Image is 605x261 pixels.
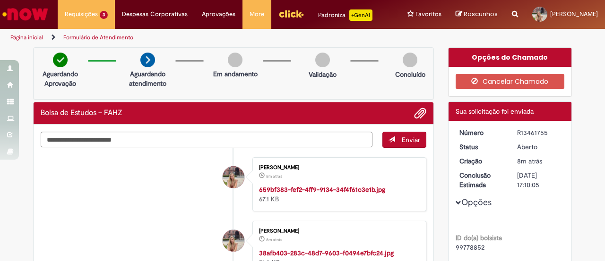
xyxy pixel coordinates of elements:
dt: Status [452,142,510,152]
span: More [250,9,264,19]
span: Favoritos [415,9,441,19]
span: Despesas Corporativas [122,9,188,19]
p: Concluído [395,70,425,79]
div: [PERSON_NAME] [259,228,416,234]
div: Isabela Ines Santos Silva [223,166,244,188]
time: 29/08/2025 11:09:53 [266,237,282,243]
p: Validação [309,70,337,79]
time: 29/08/2025 11:09:53 [266,173,282,179]
span: Rascunhos [464,9,498,18]
div: Aberto [517,142,561,152]
div: [DATE] 17:10:05 [517,171,561,189]
a: 38afb403-283c-48d7-9603-f0494e7bfc24.jpg [259,249,394,257]
div: [PERSON_NAME] [259,165,416,171]
div: Isabela Ines Santos Silva [223,230,244,252]
button: Enviar [382,132,426,148]
b: ID do(a) bolsista [456,234,502,242]
dt: Número [452,128,510,137]
p: Aguardando Aprovação [37,69,83,88]
time: 29/08/2025 11:10:01 [517,157,542,165]
div: R13461755 [517,128,561,137]
span: [PERSON_NAME] [550,10,598,18]
dt: Conclusão Estimada [452,171,510,189]
div: Opções do Chamado [449,48,572,67]
textarea: Digite sua mensagem aqui... [41,132,372,147]
span: 3 [100,11,108,19]
button: Adicionar anexos [414,107,426,119]
a: Página inicial [10,34,43,41]
span: 8m atrás [266,173,282,179]
span: Enviar [402,135,420,144]
h2: Bolsa de Estudos – FAHZ Histórico de tíquete [41,109,122,117]
img: arrow-next.png [140,53,155,67]
p: Aguardando atendimento [125,69,171,88]
a: 659bf383-fef2-4ff9-9134-34f4f61c3e1b.jpg [259,185,385,194]
img: img-circle-grey.png [403,53,417,67]
span: Aprovações [202,9,235,19]
img: img-circle-grey.png [228,53,242,67]
img: img-circle-grey.png [315,53,330,67]
div: 29/08/2025 11:10:01 [517,156,561,166]
img: click_logo_yellow_360x200.png [278,7,304,21]
div: Padroniza [318,9,372,21]
dt: Criação [452,156,510,166]
img: ServiceNow [1,5,50,24]
p: Em andamento [213,69,258,79]
span: 99778852 [456,243,484,252]
a: Rascunhos [456,10,498,19]
img: check-circle-green.png [53,53,68,67]
span: Sua solicitação foi enviada [456,107,534,116]
span: 8m atrás [266,237,282,243]
a: Formulário de Atendimento [63,34,133,41]
ul: Trilhas de página [7,29,396,46]
span: Requisições [65,9,98,19]
button: Cancelar Chamado [456,74,565,89]
span: 8m atrás [517,157,542,165]
p: +GenAi [349,9,372,21]
div: 67.1 KB [259,185,416,204]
